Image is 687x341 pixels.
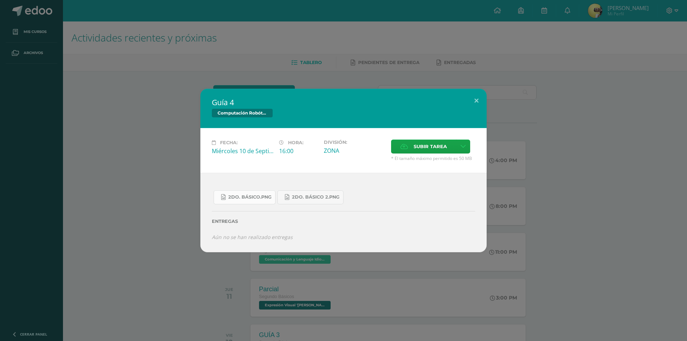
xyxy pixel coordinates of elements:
h2: Guía 4 [212,97,475,107]
label: Entregas [212,219,475,224]
div: ZONA [324,147,385,155]
i: Aún no se han realizado entregas [212,234,293,240]
div: 16:00 [279,147,318,155]
a: 2do. Básico.png [214,190,276,204]
span: Fecha: [220,140,238,145]
span: Hora: [288,140,303,145]
span: * El tamaño máximo permitido es 50 MB [391,155,475,161]
a: 2do. Básico 2.png [277,190,343,204]
span: Computación Robótica [212,109,273,117]
span: 2do. Básico.png [228,194,272,200]
label: División: [324,140,385,145]
span: 2do. Básico 2.png [292,194,340,200]
span: Subir tarea [414,140,447,153]
button: Close (Esc) [466,89,487,113]
div: Miércoles 10 de Septiembre [212,147,273,155]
